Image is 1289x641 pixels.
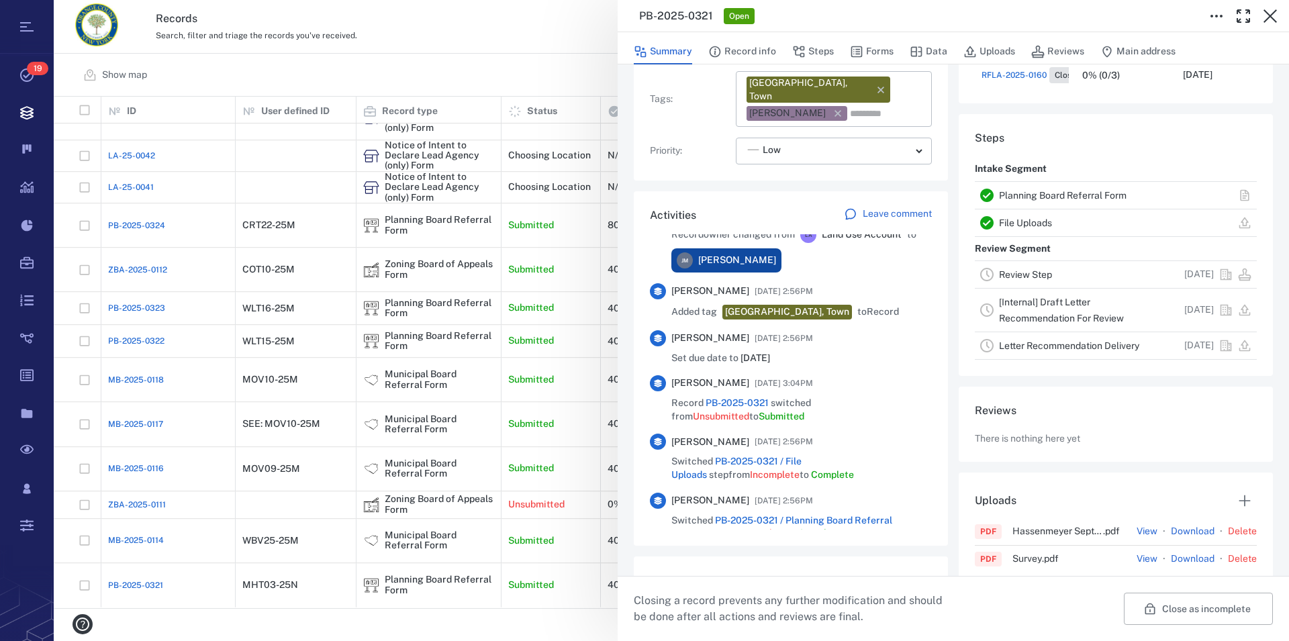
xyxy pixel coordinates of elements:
a: File Uploads [999,217,1052,228]
span: Help [30,9,58,21]
p: Intake Segment [975,157,1047,181]
p: Priority : [650,144,730,158]
button: Close [1257,3,1284,30]
a: PB-2025-0321 / Planning Board Referral Form [671,515,892,539]
span: Complete [811,469,854,480]
span: Complete [798,528,841,538]
p: Tags : [650,93,730,106]
span: [DATE] 2:56PM [755,434,813,450]
a: Planning Board Referral Form [999,190,1127,201]
span: to [907,228,916,242]
p: · [1217,551,1225,567]
a: Leave comment [844,207,932,224]
button: Close as incomplete [1124,593,1273,625]
div: [GEOGRAPHIC_DATA], Town [725,305,849,319]
button: View [1137,525,1157,538]
div: [GEOGRAPHIC_DATA], Town [749,77,869,103]
p: · [1160,524,1168,540]
p: · [1160,551,1168,567]
a: Download [1171,525,1214,538]
button: Summary [634,39,692,64]
h6: Uploads [975,493,1016,509]
p: There is nothing here yet [975,432,1080,446]
p: [DATE] [1183,68,1212,82]
span: [PERSON_NAME] [671,377,749,390]
span: Open [726,11,752,22]
a: Download [1171,552,1214,566]
p: · [1217,524,1225,540]
span: 19 [27,62,48,75]
span: Survey [1012,554,1076,563]
a: RFLA-2025-0160Closed [982,67,1086,83]
span: . pdf [1103,526,1137,536]
p: Review Segment [975,237,1051,261]
span: Switched step from to [671,455,932,481]
span: [PERSON_NAME] [671,494,749,507]
button: Steps [792,39,834,64]
span: Set due date to [671,352,770,365]
h6: Forms [650,573,932,589]
a: PB-2025-0321 [706,397,769,408]
span: to Record [857,305,899,319]
span: Record owner changed from [671,228,795,242]
span: Incomplete [750,469,800,480]
button: Delete [1228,525,1257,538]
div: J M [677,252,693,268]
a: Letter Recommendation Delivery [999,340,1139,351]
span: [PERSON_NAME] [671,285,749,298]
button: Reviews [1031,39,1084,64]
button: Uploads [963,39,1015,64]
span: [DATE] 3:04PM [755,375,813,391]
button: Delete [1228,552,1257,566]
span: [PERSON_NAME] [671,332,749,345]
button: Main address [1100,39,1176,64]
div: PDF [980,526,996,538]
div: ActivitiesLeave commentRecordowner changed fromLALand Use AccounttoJM[PERSON_NAME][PERSON_NAME][D... [634,191,948,556]
span: Added tag [671,305,717,319]
button: View [1137,552,1157,566]
span: Record switched from to [671,397,932,423]
span: Switched step from to [671,514,932,540]
p: Closing a record prevents any further modification and should be done after all actions and revie... [634,593,953,625]
span: RFLA-2025-0160 [982,69,1047,81]
a: [Internal] Draft Letter Recommendation For Review [999,297,1124,324]
h6: Steps [975,130,1257,146]
div: 0% (0/3) [1082,70,1120,81]
p: Leave comment [863,207,932,221]
span: PB-2025-0321 / File Uploads [671,456,802,480]
span: Incomplete [737,528,787,538]
h3: PB-2025-0321 [639,8,713,24]
h6: Activities [650,207,696,224]
button: Data [910,39,947,64]
span: Unsubmitted [693,411,749,422]
p: [DATE] [1184,268,1214,281]
div: UploadsPDFHassenmeyer Septic System Design.pdfView·Download·DeletePDFSurvey.pdfView·Download·Delete [959,473,1273,599]
div: PDF [980,553,996,565]
button: Forms [850,39,894,64]
span: [DATE] [741,352,770,363]
p: [DATE] [1184,303,1214,317]
a: Review Step [999,269,1052,280]
span: Land Use Account [822,228,902,242]
div: L A [800,227,816,243]
span: . pdf [1042,554,1076,563]
h6: Reviews [975,403,1257,419]
div: [PERSON_NAME] [749,107,826,120]
span: Closed [1052,70,1084,81]
span: [PERSON_NAME] [671,436,749,449]
span: [DATE] 2:56PM [755,283,813,299]
button: Toggle Fullscreen [1230,3,1257,30]
span: [DATE] 2:56PM [755,330,813,346]
button: Toggle to Edit Boxes [1203,3,1230,30]
div: StepsIntake SegmentPlanning Board Referral FormFile UploadsReview SegmentReview Step[DATE][Intern... [959,114,1273,387]
button: Record info [708,39,776,64]
span: Low [763,144,781,157]
span: [PERSON_NAME] [698,254,776,267]
span: Hassenmeyer Septic System Design [1012,526,1137,536]
p: [DATE] [1184,339,1214,352]
span: Submitted [759,411,804,422]
div: ReviewsThere is nothing here yet [959,387,1273,473]
span: [DATE] 2:56PM [755,493,813,509]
